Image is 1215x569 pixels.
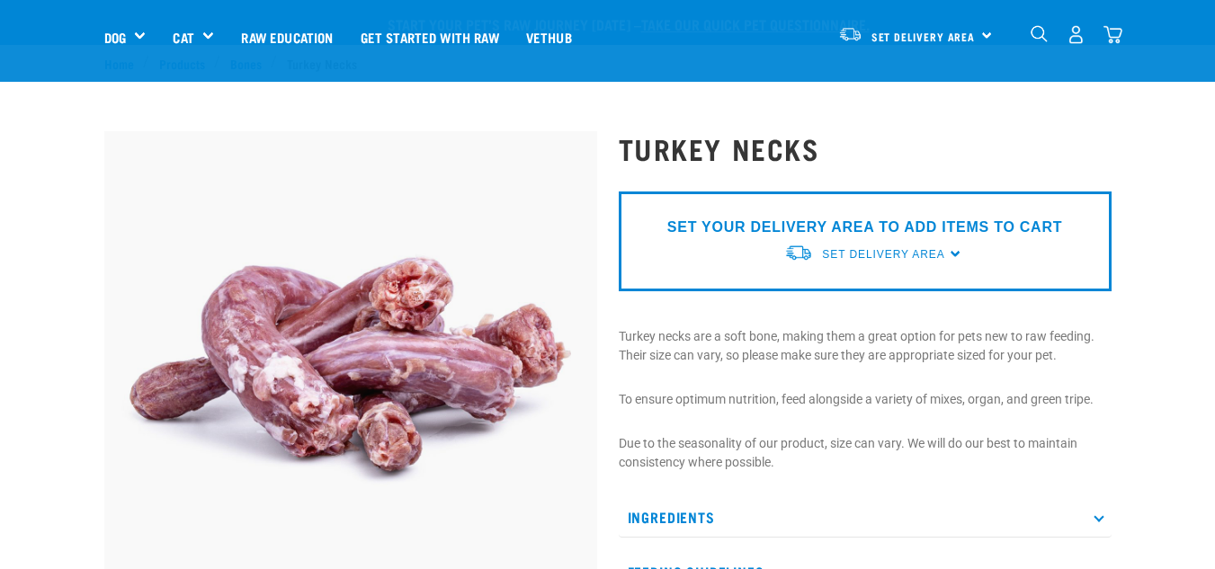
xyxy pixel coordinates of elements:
img: van-moving.png [838,26,862,42]
img: user.png [1067,25,1085,44]
h1: Turkey Necks [619,132,1112,164]
img: home-icon@2x.png [1103,25,1122,44]
span: Set Delivery Area [871,33,976,40]
p: Due to the seasonality of our product, size can vary. We will do our best to maintain consistency... [619,434,1112,472]
a: Cat [173,27,193,48]
a: Vethub [513,1,585,73]
p: Turkey necks are a soft bone, making them a great option for pets new to raw feeding. Their size ... [619,327,1112,365]
p: SET YOUR DELIVERY AREA TO ADD ITEMS TO CART [667,217,1062,238]
a: Dog [104,27,126,48]
a: Get started with Raw [347,1,513,73]
img: van-moving.png [784,244,813,262]
span: Set Delivery Area [822,248,944,261]
a: Raw Education [228,1,346,73]
p: To ensure optimum nutrition, feed alongside a variety of mixes, organ, and green tripe. [619,390,1112,409]
p: Ingredients [619,497,1112,538]
img: home-icon-1@2x.png [1031,25,1048,42]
